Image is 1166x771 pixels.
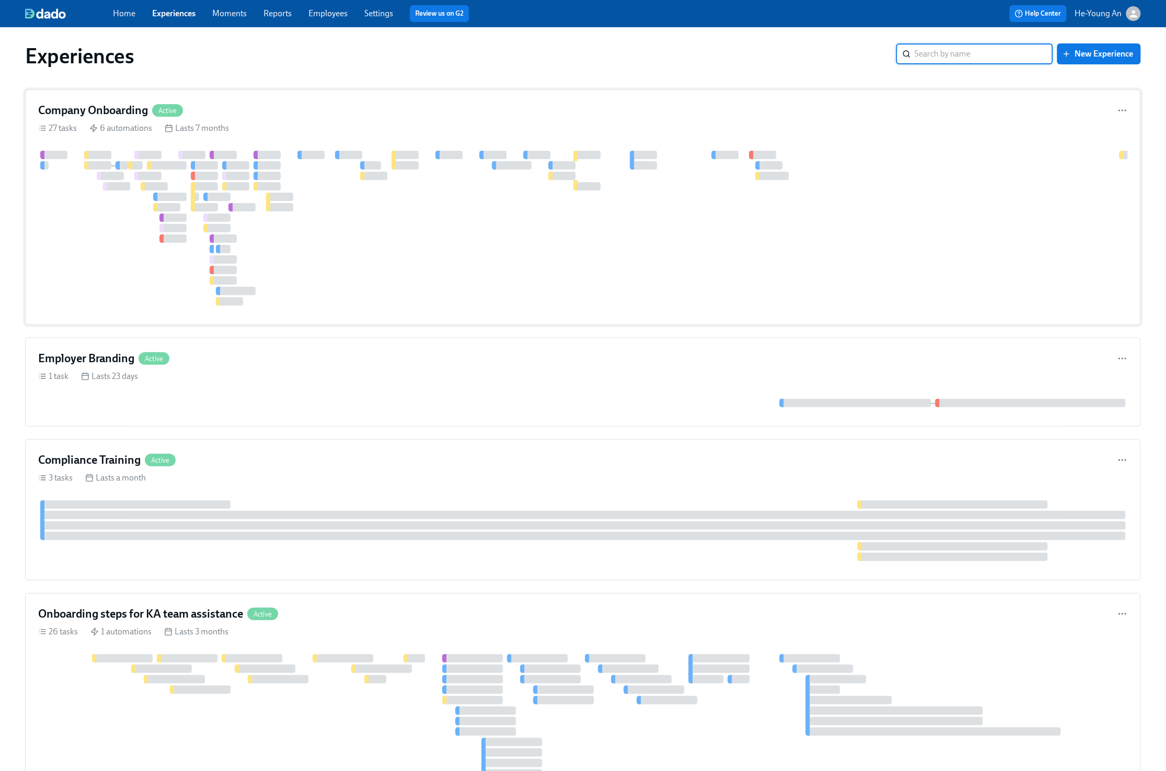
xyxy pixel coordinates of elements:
[308,8,348,18] a: Employees
[113,8,135,18] a: Home
[85,472,146,484] div: Lasts a month
[25,8,113,19] a: dado
[1065,49,1134,59] span: New Experience
[165,122,229,134] div: Lasts 7 months
[89,122,152,134] div: 6 automations
[38,371,68,382] div: 1 task
[38,351,134,366] h4: Employer Branding
[38,626,78,638] div: 26 tasks
[38,606,243,622] h4: Onboarding steps for KA team assistance
[164,626,228,638] div: Lasts 3 months
[81,371,138,382] div: Lasts 23 days
[152,8,196,18] a: Experiences
[38,103,148,118] h4: Company Onboarding
[145,456,176,464] span: Active
[264,8,292,18] a: Reports
[25,90,1141,325] a: Company OnboardingActive27 tasks 6 automations Lasts 7 months
[247,610,278,618] span: Active
[25,43,134,69] h1: Experiences
[152,107,183,115] span: Active
[1075,6,1141,21] button: He-Young An
[1015,8,1061,19] span: Help Center
[25,338,1141,427] a: Employer BrandingActive1 task Lasts 23 days
[212,8,247,18] a: Moments
[415,8,464,19] a: Review us on G2
[38,472,73,484] div: 3 tasks
[1057,43,1141,64] button: New Experience
[1075,8,1122,19] p: He-Young An
[364,8,393,18] a: Settings
[38,452,141,468] h4: Compliance Training
[90,626,152,638] div: 1 automations
[25,439,1141,580] a: Compliance TrainingActive3 tasks Lasts a month
[410,5,469,22] button: Review us on G2
[38,122,77,134] div: 27 tasks
[1010,5,1067,22] button: Help Center
[139,355,169,363] span: Active
[915,43,1053,64] input: Search by name
[25,8,66,19] img: dado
